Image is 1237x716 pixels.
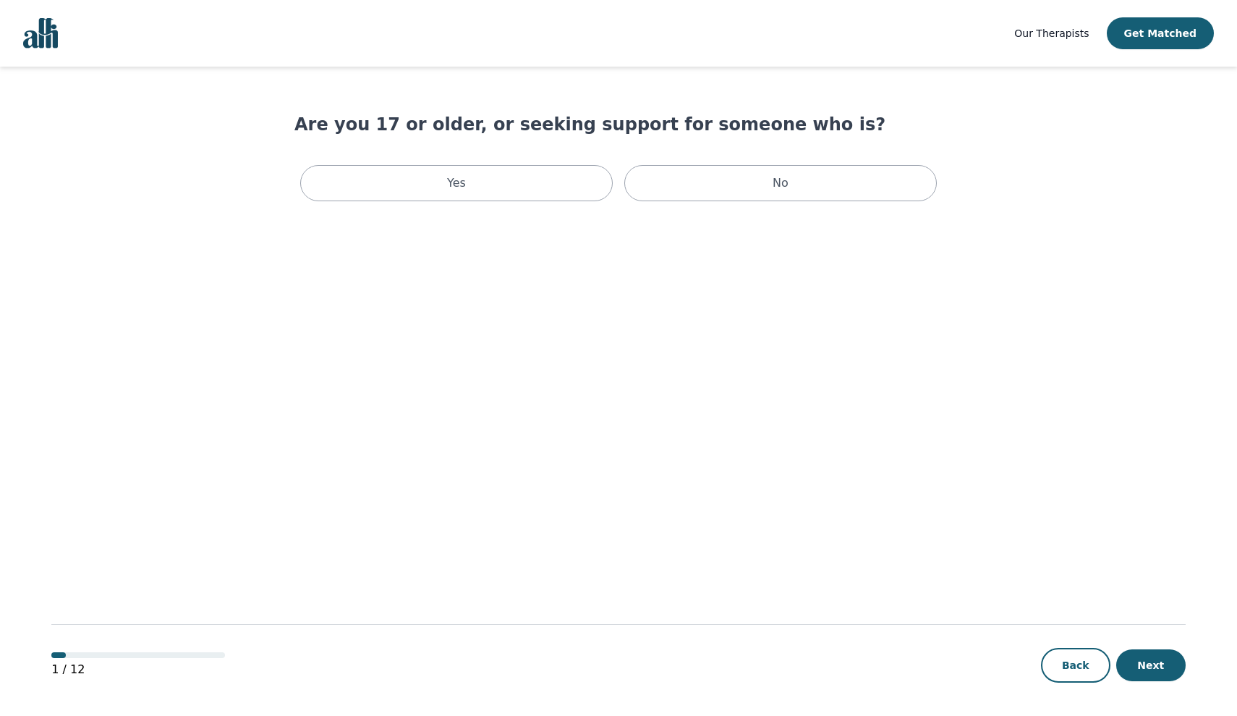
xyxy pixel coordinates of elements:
[23,18,58,49] img: alli logo
[1041,648,1110,683] button: Back
[51,661,225,678] p: 1 / 12
[1116,649,1186,681] button: Next
[1107,17,1214,49] button: Get Matched
[294,113,943,136] h1: Are you 17 or older, or seeking support for someone who is?
[773,174,788,192] p: No
[1014,25,1089,42] a: Our Therapists
[1014,28,1089,39] span: Our Therapists
[447,174,466,192] p: Yes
